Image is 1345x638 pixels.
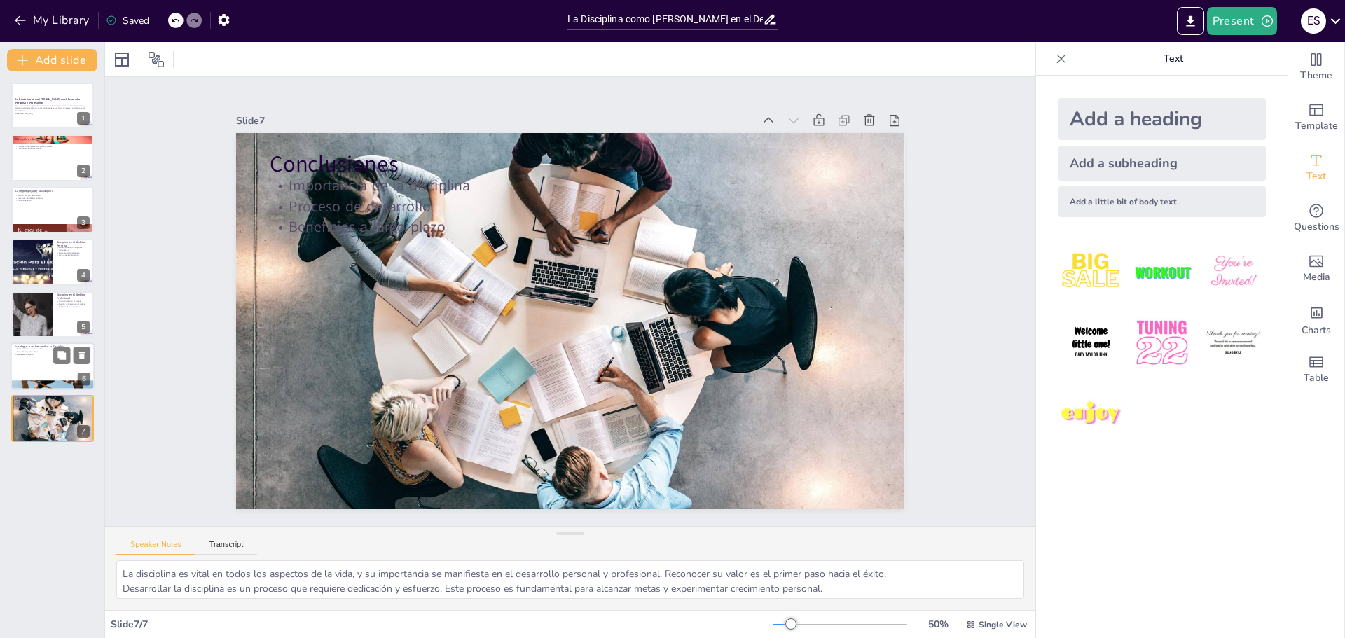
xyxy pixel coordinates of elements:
p: Importancia de la disciplina [15,401,90,403]
p: La importancia de la autodisciplina [15,142,90,145]
div: Add text boxes [1288,143,1344,193]
span: Media [1303,270,1330,285]
p: Productividad en el trabajo [57,300,90,303]
div: 3 [77,216,90,229]
p: La Importancia de la Disciplina [15,189,90,193]
div: Add a heading [1058,98,1266,140]
button: Speaker Notes [116,540,195,555]
div: 7 [77,425,90,438]
p: Conclusiones [398,1,903,380]
div: 50 % [921,618,955,631]
button: Export to PowerPoint [1177,7,1204,35]
p: Superación de tentaciones y distracciones [15,145,90,148]
div: Slide 7 / 7 [111,618,773,631]
div: 1 [11,83,94,129]
div: 7 [11,395,94,441]
div: Add ready made slides [1288,92,1344,143]
p: Disciplina en el Ámbito Profesional [57,293,90,300]
div: Add images, graphics, shapes or video [1288,244,1344,294]
button: Delete Slide [74,347,90,363]
span: Position [148,51,165,68]
p: Esta presentación explora la importancia de la disciplina en el crecimiento personal y profesiona... [15,104,90,112]
div: 2 [11,134,94,181]
img: 5.jpeg [1129,310,1194,375]
p: Importancia de la disciplina [389,22,888,393]
img: 4.jpeg [1058,310,1124,375]
span: Template [1295,118,1338,134]
p: Establecimiento de objetivos individuales [57,247,90,251]
div: Add a little bit of body text [1058,186,1266,217]
div: 5 [11,291,94,338]
div: 1 [77,112,90,125]
div: e s [1301,8,1326,34]
span: Theme [1300,68,1332,83]
p: Definición de Disciplina [15,137,90,141]
div: Add a subheading [1058,146,1266,181]
p: Disciplina como capacidad de seguir normas [15,139,90,142]
span: Text [1306,169,1326,184]
p: Proceso de desarrollo [377,39,876,410]
div: 6 [11,342,95,390]
p: Desarrollo de hábitos positivos [15,197,90,200]
p: Creación de rutinas diarias [15,351,90,354]
p: Sentido de logro [15,200,90,202]
span: Single View [979,619,1027,630]
input: Insert title [567,9,763,29]
p: Establecimiento de metas claras [15,348,90,351]
span: Charts [1302,323,1331,338]
div: Saved [106,14,149,27]
p: Colaboración en equipo [57,305,90,308]
strong: La Disciplina como [PERSON_NAME] en el Desarrollo Personal y Profesional [15,97,81,105]
button: Add slide [7,49,97,71]
p: Gestión del tiempo en el trabajo [57,303,90,305]
div: Change the overall theme [1288,42,1344,92]
p: Text [1072,42,1274,76]
div: Layout [111,48,133,71]
button: Transcript [195,540,258,555]
p: Persistencia ante dificultades [15,147,90,150]
img: 6.jpeg [1201,310,1266,375]
p: Fomento de la resiliencia [57,251,90,254]
img: 1.jpeg [1058,240,1124,305]
div: Get real-time input from your audience [1288,193,1344,244]
p: Proceso de desarrollo [15,403,90,405]
p: Beneficios a largo plazo [364,56,864,427]
button: My Library [11,9,95,32]
span: Table [1304,370,1329,386]
img: 3.jpeg [1201,240,1266,305]
p: Conclusiones [15,397,90,401]
div: 5 [77,321,90,333]
div: Add charts and graphs [1288,294,1344,345]
div: 4 [77,269,90,282]
p: Mejora de la autoestima [57,254,90,257]
span: Questions [1294,219,1339,235]
p: Beneficios a largo plazo [15,405,90,408]
button: Present [1207,7,1277,35]
div: 4 [11,239,94,285]
button: Duplicate Slide [53,347,70,363]
p: Gestión efectiva del tiempo [15,194,90,197]
div: Add a table [1288,345,1344,395]
p: Generated with [URL] [15,112,90,115]
p: Estrategias para Desarrollar la Disciplina [15,345,90,349]
div: 6 [78,373,90,385]
button: e s [1301,7,1326,35]
img: 2.jpeg [1129,240,1194,305]
p: Disciplina en el Ámbito Personal [57,240,90,248]
p: Búsqueda de apoyo [15,353,90,356]
textarea: La disciplina es vital en todos los aspectos de la vida, y su importancia se manifiesta en el des... [116,560,1024,599]
p: Superación de obstáculos [15,192,90,195]
img: 7.jpeg [1058,382,1124,447]
div: 2 [77,165,90,177]
div: 3 [11,187,94,233]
